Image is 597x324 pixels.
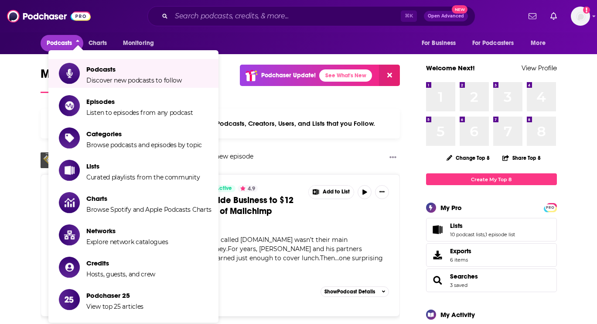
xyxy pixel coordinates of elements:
[323,189,350,195] span: Add to List
[450,247,471,255] span: Exports
[525,35,556,52] button: open menu
[440,203,462,212] div: My Pro
[117,35,165,52] button: open menu
[86,141,202,149] span: Browse podcasts and episodes by topic
[426,173,557,185] a: Create My Top 8
[583,7,590,14] svg: Add a profile image
[467,35,527,52] button: open menu
[324,289,375,295] span: Show Podcast Details
[472,37,514,49] span: For Podcasters
[86,259,155,267] span: Credits
[424,11,468,21] button: Open AdvancedNew
[41,152,56,168] img: How I Built This with Guy Raz
[450,257,471,263] span: 6 items
[86,162,200,170] span: Lists
[416,35,467,52] button: open menu
[386,152,400,163] button: Show More Button
[426,243,557,267] a: Exports
[545,204,556,210] a: PRO
[86,227,168,235] span: Networks
[41,66,87,93] a: My Feed
[86,291,143,300] span: Podchaser 25
[401,10,417,22] span: ⌘ K
[531,37,546,49] span: More
[429,274,447,286] a: Searches
[426,269,557,292] span: Searches
[450,272,478,280] a: Searches
[571,7,590,26] button: Show profile menu
[86,173,200,181] span: Curated playlists from the community
[450,222,463,230] span: Lists
[41,109,400,138] div: Your personalized Feed is curated based on the Podcasts, Creators, Users, and Lists that you Follow.
[452,5,467,14] span: New
[123,37,154,49] span: Monitoring
[83,35,113,52] a: Charts
[429,249,447,261] span: Exports
[309,186,354,199] button: Show More Button
[41,66,87,86] span: My Feed
[522,64,557,72] a: View Profile
[571,7,590,26] img: User Profile
[86,130,202,138] span: Categories
[502,149,541,166] button: Share Top 8
[86,206,212,214] span: Browse Spotify and Apple Podcasts Charts
[86,270,155,278] span: Hosts, guests, and crew
[261,72,316,79] p: Podchaser Update!
[86,65,182,73] span: Podcasts
[41,35,84,52] button: close menu
[426,218,557,241] span: Lists
[238,185,258,192] button: 4.9
[7,8,91,24] img: Podchaser - Follow, Share and Rate Podcasts
[86,303,143,310] span: View top 25 articles
[47,37,72,49] span: Podcasts
[86,194,212,203] span: Charts
[89,37,107,49] span: Charts
[147,6,475,26] div: Search podcasts, credits, & more...
[547,9,560,24] a: Show notifications dropdown
[426,64,475,72] a: Welcome Next!
[86,109,193,117] span: Listen to episodes from any podcast
[429,224,447,236] a: Lists
[428,14,464,18] span: Open Advanced
[450,222,515,230] a: Lists
[171,9,401,23] input: Search podcasts, credits, & more...
[375,185,389,199] button: Show More Button
[319,69,372,82] a: See What's New
[86,238,168,246] span: Explore network catalogues
[440,310,475,319] div: My Activity
[525,9,540,24] a: Show notifications dropdown
[571,7,590,26] span: Logged in as systemsteam
[450,282,467,288] a: 3 saved
[86,76,182,84] span: Discover new podcasts to follow
[422,37,456,49] span: For Business
[441,152,495,163] button: Change Top 8
[450,231,484,238] a: 10 podcast lists
[86,97,193,106] span: Episodes
[545,204,556,211] span: PRO
[321,286,389,297] button: ShowPodcast Details
[485,231,515,238] a: 1 episode list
